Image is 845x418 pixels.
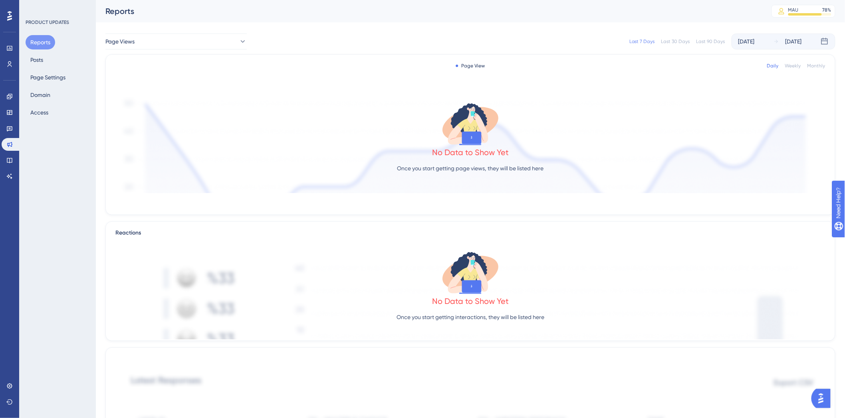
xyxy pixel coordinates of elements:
div: No Data to Show Yet [432,147,509,158]
div: Last 7 Days [629,38,655,45]
div: MAU [788,7,799,13]
span: Page Views [105,37,135,46]
div: Monthly [807,63,825,69]
div: Page View [456,63,485,69]
div: 78 % [823,7,831,13]
button: Access [26,105,53,120]
div: Weekly [785,63,801,69]
iframe: UserGuiding AI Assistant Launcher [811,386,835,410]
button: Page Views [105,34,247,49]
div: PRODUCT UPDATES [26,19,69,26]
p: Once you start getting page views, they will be listed here [397,164,544,173]
div: Last 90 Days [696,38,725,45]
button: Domain [26,88,55,102]
div: [DATE] [738,37,755,46]
div: No Data to Show Yet [432,296,509,307]
button: Posts [26,53,48,67]
span: Need Help? [19,2,50,12]
div: Daily [767,63,779,69]
p: Once you start getting interactions, they will be listed here [397,312,544,322]
button: Page Settings [26,70,70,85]
div: Last 30 Days [661,38,690,45]
button: Reports [26,35,55,49]
div: Reactions [115,228,825,238]
div: [DATE] [785,37,802,46]
div: Reports [105,6,752,17]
